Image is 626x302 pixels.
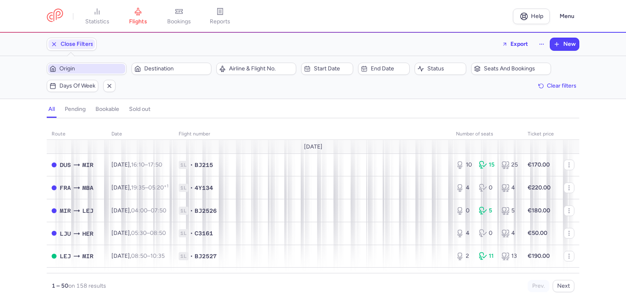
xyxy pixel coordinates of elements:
span: MIR [60,206,71,215]
span: Destination [144,65,209,72]
time: 07:50 [151,207,166,214]
button: Next [553,280,574,292]
sup: +1 [164,183,168,189]
button: Prev. [528,280,549,292]
span: BJ2527 [195,252,217,260]
span: – [131,161,162,168]
strong: €50.00 [528,230,547,237]
time: 10:35 [150,252,165,259]
div: 11 [479,252,495,260]
h4: all [48,106,55,113]
strong: €190.00 [528,252,550,259]
span: Close Filters [61,41,93,47]
div: 0 [479,184,495,192]
time: 19:35 [131,184,145,191]
div: 4 [456,229,472,237]
h4: pending [65,106,86,113]
span: [DATE], [111,252,165,259]
span: – [131,207,166,214]
span: statistics [85,18,109,25]
span: Airline & Flight No. [229,65,293,72]
span: • [190,161,193,169]
th: Flight number [174,128,451,140]
div: 4 [456,184,472,192]
a: Help [513,9,550,24]
span: LJU [60,229,71,238]
div: 5 [479,207,495,215]
button: End date [358,63,410,75]
div: 4 [501,229,518,237]
div: 0 [479,229,495,237]
span: Help [531,13,543,19]
div: 4 [501,184,518,192]
span: FRA [60,183,71,192]
button: Origin [47,63,127,75]
span: 1L [179,252,188,260]
strong: 1 – 50 [52,282,68,289]
span: Clear filters [547,83,576,89]
span: End date [371,65,407,72]
div: 5 [501,207,518,215]
th: number of seats [451,128,523,140]
span: • [190,184,193,192]
span: 4Y134 [195,184,213,192]
span: [DATE], [111,184,168,191]
span: 1L [179,161,188,169]
time: 16:10 [131,161,145,168]
span: HER [82,229,93,238]
span: Origin [59,65,124,72]
a: flights [118,7,159,25]
span: BJ215 [195,161,213,169]
a: statistics [77,7,118,25]
time: 08:50 [131,252,147,259]
span: • [190,207,193,215]
span: [DATE], [111,161,162,168]
button: Airline & Flight No. [216,63,296,75]
span: • [190,252,193,260]
span: – [131,252,165,259]
span: DUS [60,160,71,169]
button: Seats and bookings [471,63,551,75]
span: reports [210,18,230,25]
span: MIR [82,252,93,261]
button: Start date [301,63,353,75]
a: CitizenPlane red outlined logo [47,9,63,24]
h4: sold out [129,106,150,113]
span: – [131,230,166,237]
strong: €170.00 [528,161,550,168]
span: 1L [179,184,188,192]
button: Days of week [47,80,98,92]
button: New [550,38,579,50]
button: Close Filters [47,38,96,50]
strong: €180.00 [528,207,550,214]
span: LEJ [82,206,93,215]
strong: €220.00 [528,184,551,191]
span: BJ2526 [195,207,217,215]
th: date [107,128,174,140]
button: Clear filters [535,80,579,92]
span: New [563,41,576,47]
button: Status [415,63,466,75]
span: Status [427,65,463,72]
div: 25 [501,161,518,169]
th: Ticket price [523,128,559,140]
span: – [131,184,168,191]
time: 05:30 [131,230,147,237]
span: [DATE], [111,207,166,214]
span: bookings [167,18,191,25]
span: Export [510,41,528,47]
time: 04:00 [131,207,147,214]
time: 17:50 [148,161,162,168]
span: Days of week [59,83,95,89]
a: reports [200,7,240,25]
button: Destination [132,63,211,75]
span: Seats and bookings [484,65,548,72]
span: MBA [82,183,93,192]
span: 1L [179,229,188,237]
div: 10 [456,161,472,169]
span: [DATE] [304,144,322,150]
span: [DATE], [111,230,166,237]
th: route [47,128,107,140]
span: Start date [314,65,350,72]
span: 1L [179,207,188,215]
